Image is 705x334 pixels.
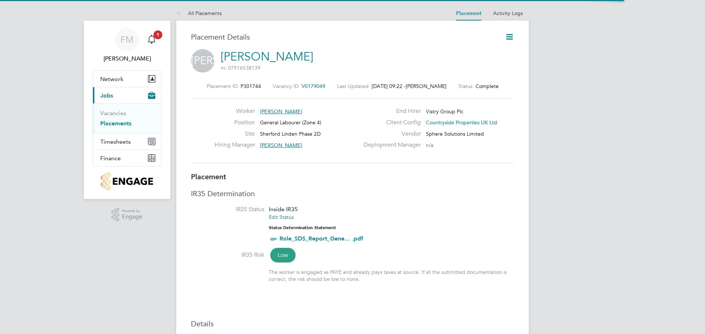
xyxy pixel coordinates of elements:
[84,21,170,199] nav: Main navigation
[191,49,214,73] span: [PERSON_NAME]
[93,103,161,133] div: Jobs
[191,206,264,213] label: IR35 Status
[93,54,162,63] span: Fletcher Melhuish
[269,269,514,282] div: The worker is engaged as PAYE and already pays taxes at source. If all the submitted documentatio...
[144,28,159,51] a: 1
[100,120,131,127] a: Placements
[112,208,143,222] a: Powered byEngage
[221,49,313,64] a: [PERSON_NAME]
[269,206,298,213] span: Inside IR35
[260,142,302,148] span: [PERSON_NAME]
[426,142,433,148] span: n/a
[100,76,123,82] span: Network
[122,214,142,220] span: Engage
[214,107,255,115] label: Worker
[372,83,406,89] span: [DATE] 09:22 -
[279,235,363,242] a: Role_SDS_Report_Gene... .pdf
[191,172,226,181] b: Placement
[93,172,162,190] a: Go to home page
[359,107,421,115] label: End Hirer
[207,83,238,89] label: Placement ID
[214,119,255,126] label: Position
[101,172,153,190] img: countryside-properties-logo-retina.png
[458,83,473,89] label: Status
[426,131,484,137] span: Sphere Solutions Limited
[93,133,161,150] button: Timesheets
[214,141,255,149] label: Hiring Manager
[359,141,421,149] label: Deployment Manager
[120,35,134,44] span: FM
[93,150,161,166] button: Finance
[301,83,325,89] span: V0179049
[337,83,369,89] label: Last Updated
[456,10,481,16] a: Placement
[93,71,161,87] button: Network
[359,119,421,126] label: Client Config
[122,208,142,214] span: Powered by
[100,155,121,162] span: Finance
[426,108,463,115] span: Vistry Group Plc
[191,251,264,259] label: IR35 Risk
[359,130,421,138] label: Vendor
[406,83,446,89] span: [PERSON_NAME]
[260,119,321,126] span: General Labourer (Zone 4)
[93,28,162,63] a: FM[PERSON_NAME]
[260,131,321,137] span: Sherford Linden Phase 2D
[100,92,113,99] span: Jobs
[93,87,161,103] button: Jobs
[100,110,126,117] a: Vacancies
[176,10,222,16] a: All Placements
[269,214,294,220] a: Edit Status
[191,319,514,329] h3: Details
[153,30,162,39] span: 1
[191,32,494,42] h3: Placement Details
[260,108,302,115] span: [PERSON_NAME]
[100,138,131,145] span: Timesheets
[241,83,261,89] span: P301744
[269,225,336,230] strong: Status Determination Statement
[476,83,499,89] span: Complete
[191,189,514,198] h3: IR35 Determination
[221,65,260,71] span: m: 07916538139
[270,248,296,263] span: Low
[426,119,497,126] span: Countryside Properties UK Ltd
[214,130,255,138] label: Site
[273,83,299,89] label: Vacancy ID
[493,10,523,16] a: Activity Logs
